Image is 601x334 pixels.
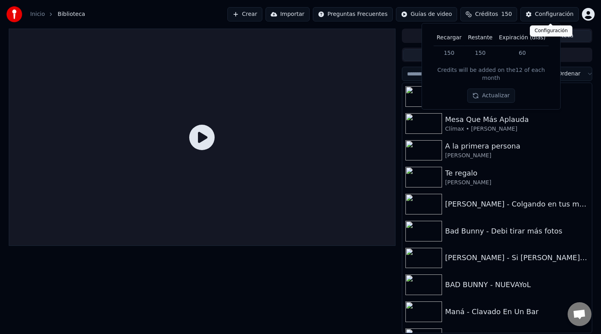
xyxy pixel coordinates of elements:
img: youka [6,6,22,22]
button: Crear [227,7,262,21]
button: Importar [266,7,310,21]
div: A la primera persona [445,141,589,152]
div: [PERSON_NAME] [445,152,589,160]
span: Créditos [475,10,498,18]
button: Configuración [520,7,579,21]
div: Te regalo [445,168,589,179]
th: Expiración (días) [496,30,549,46]
th: Recargar [433,30,465,46]
div: [PERSON_NAME] - Si [PERSON_NAME] Hubiera Conocido [445,252,589,263]
div: Configuración [535,10,574,18]
div: Maná - Clavado En Un Bar [445,306,589,317]
button: Guías de video [396,7,457,21]
span: Ordenar [558,70,580,78]
div: Credits will be added on the 12 of each month [428,66,554,82]
div: Bad Bunny - Debi tirar más fotos [445,226,589,237]
div: [PERSON_NAME] [445,179,589,187]
div: BAD BUNNY - NUEVAYoL [445,279,589,290]
div: Mesa Que Más Aplauda [445,114,589,125]
button: Preguntas Frecuentes [313,7,393,21]
button: Cola [403,30,466,42]
nav: breadcrumb [30,10,85,18]
span: 150 [501,10,512,18]
td: 150 [433,46,465,60]
a: Inicio [30,10,45,18]
div: [PERSON_NAME] - Colgando en tus manos [445,199,589,210]
button: Créditos150 [460,7,517,21]
div: Clímax • [PERSON_NAME] [445,125,589,133]
th: Restante [465,30,496,46]
td: 60 [496,46,549,60]
div: Chat abierto [568,302,591,326]
td: 150 [465,46,496,60]
button: Canciones [403,49,497,61]
button: Actualizar [467,89,515,103]
span: Biblioteca [58,10,85,18]
div: Configuración [530,25,572,37]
